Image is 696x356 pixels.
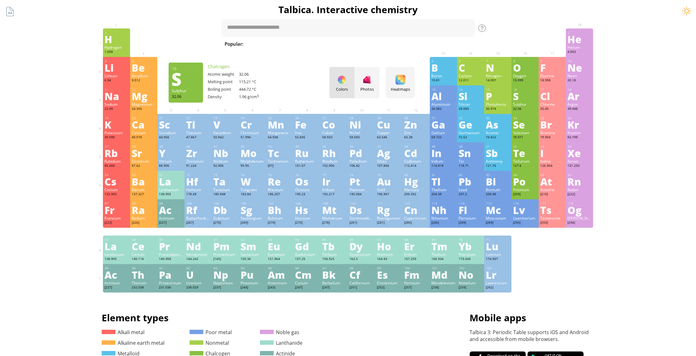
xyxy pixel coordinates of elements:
div: 91.224 [186,164,210,169]
div: Neon [567,73,592,78]
div: O [513,63,537,73]
div: As [486,120,510,130]
div: 20 [132,116,156,120]
div: 39 [159,145,183,149]
div: Pt [349,176,373,186]
a: Lanthanide [260,339,302,346]
div: Ca [132,120,156,130]
div: Ga [431,120,455,130]
div: 14 [459,88,483,92]
div: Sc [159,120,183,130]
div: Copper [377,130,401,135]
div: Vanadium [213,130,237,135]
div: 7 [486,59,510,63]
div: 54 [568,145,592,149]
a: Poor metal [190,329,232,336]
div: Iron [295,130,319,135]
div: Cr [241,120,265,130]
a: Alkali metal [102,329,145,336]
div: Y [159,148,183,158]
div: 12 [132,88,156,92]
div: N [486,63,510,73]
div: Chlorine [540,102,564,107]
div: Xenon [567,159,592,164]
div: 14.007 [486,78,510,83]
div: 16 [172,66,200,71]
div: 44 [295,145,319,149]
div: 35 [541,116,564,120]
div: Fluorine [540,73,564,78]
div: 32.06 [172,94,200,99]
div: 126.904 [540,164,564,169]
div: Sodium [104,102,129,107]
div: 52 [513,145,537,149]
div: 2 [568,31,592,35]
div: At [540,176,564,186]
div: 44.956 [159,135,183,140]
div: 1.008 [104,50,129,55]
div: 4.003 [567,50,592,55]
div: 45 [323,145,346,149]
div: Ti [186,120,210,130]
div: 15 [486,88,510,92]
div: Rn [567,176,592,186]
div: 32.06 [239,71,270,77]
div: 56 [132,173,156,177]
div: 28.085 [459,107,483,112]
div: 47.867 [186,135,210,140]
div: K [104,120,129,130]
div: Osmium [295,187,319,192]
div: 30 [404,116,428,120]
div: 41 [214,145,237,149]
div: 31 [432,116,455,120]
div: Kr [567,120,592,130]
div: 92.906 [213,164,237,169]
div: H [104,34,129,44]
div: Hf [186,176,210,186]
div: Fe [295,120,319,130]
div: Tantalum [213,187,237,192]
div: F [540,63,564,73]
div: 50 [459,145,483,149]
div: Chalcogen [208,64,270,69]
div: Molybdenum [241,159,265,164]
a: Noble gas [260,329,299,336]
sub: 2 [341,44,343,48]
div: Ir [322,176,346,186]
div: Xe [567,148,592,158]
div: 36 [568,116,592,120]
div: 73 [214,173,237,177]
div: Nitrogen [486,73,510,78]
div: 37 [105,145,129,149]
div: 43 [268,145,292,149]
div: B [431,63,455,73]
div: Rhodium [322,159,346,164]
a: Alkaline earth metal [102,339,165,346]
div: Oxygen [513,73,537,78]
div: Nb [213,148,237,158]
div: Melting point [208,79,239,84]
div: 88.906 [159,164,183,169]
div: Rhenium [268,187,292,192]
div: Yttrium [159,159,183,164]
span: H SO + NaOH [376,40,415,48]
div: 72.63 [459,135,483,140]
div: Helium [567,45,592,50]
div: 107.868 [377,164,401,169]
div: Ge [459,120,483,130]
div: 1.96 g/cm [239,94,270,99]
div: Hydrogen [104,45,129,50]
div: Density [208,94,239,99]
div: Zirconium [186,159,210,164]
div: 22.99 [104,107,129,112]
div: Aluminium [431,102,455,107]
div: Mn [268,120,292,130]
div: 131.293 [567,164,592,169]
div: 83 [486,173,510,177]
div: Phosphorus [486,102,510,107]
div: Ta [213,176,237,186]
div: 53 [541,145,564,149]
div: 16 [513,88,537,92]
div: 79 [377,173,401,177]
div: 444.72 °C [239,86,270,92]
